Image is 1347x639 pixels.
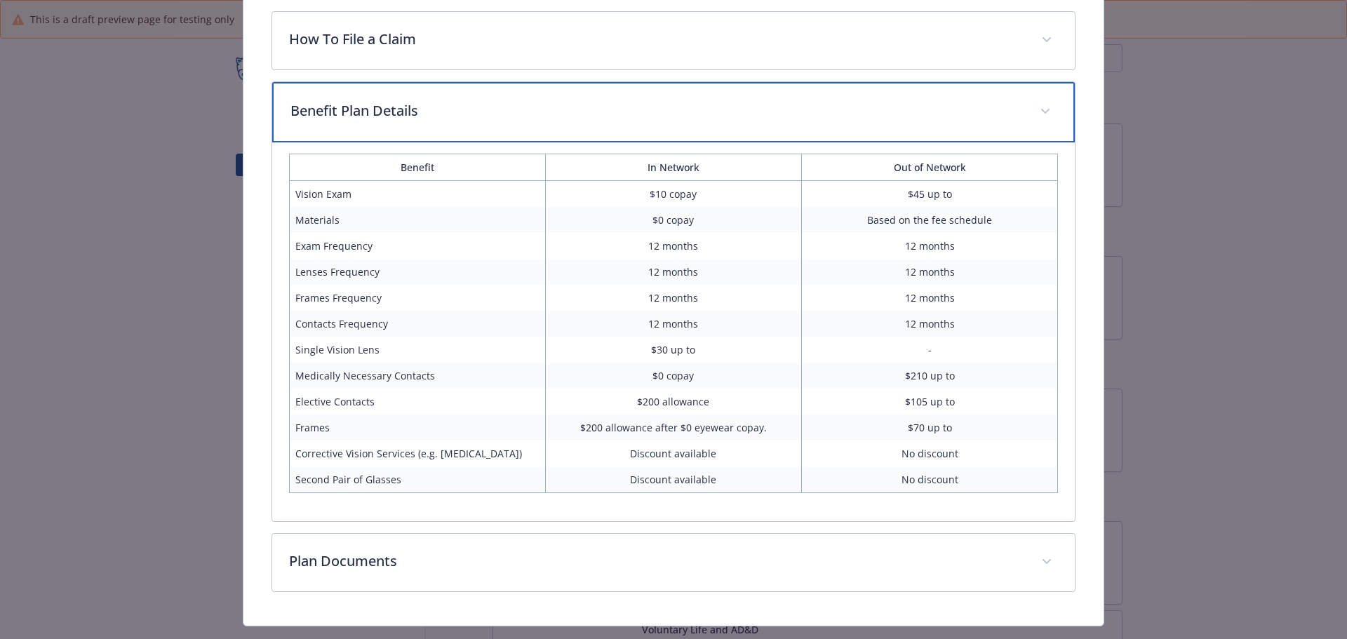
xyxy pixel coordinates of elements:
td: Frames Frequency [289,285,545,311]
td: 12 months [545,311,801,337]
td: $45 up to [802,180,1058,207]
td: 12 months [802,259,1058,285]
td: $70 up to [802,415,1058,440]
td: Contacts Frequency [289,311,545,337]
th: Out of Network [802,154,1058,180]
td: $30 up to [545,337,801,363]
td: Elective Contacts [289,389,545,415]
th: Benefit [289,154,545,180]
p: How To File a Claim [289,29,1025,50]
td: Corrective Vision Services (e.g. [MEDICAL_DATA]) [289,440,545,466]
td: Single Vision Lens [289,337,545,363]
td: No discount [802,440,1058,466]
p: Benefit Plan Details [290,100,1024,121]
td: Frames [289,415,545,440]
td: $200 allowance after $0 eyewear copay. [545,415,801,440]
td: Materials [289,207,545,233]
td: $0 copay [545,363,801,389]
td: Discount available [545,466,801,493]
div: Plan Documents [272,534,1075,591]
div: Benefit Plan Details [272,142,1075,521]
td: Exam Frequency [289,233,545,259]
td: 12 months [802,233,1058,259]
td: Vision Exam [289,180,545,207]
td: 12 months [545,233,801,259]
td: $10 copay [545,180,801,207]
td: 12 months [545,285,801,311]
td: $200 allowance [545,389,801,415]
td: No discount [802,466,1058,493]
td: 12 months [802,311,1058,337]
td: Discount available [545,440,801,466]
td: Lenses Frequency [289,259,545,285]
div: Benefit Plan Details [272,82,1075,142]
td: $105 up to [802,389,1058,415]
td: Medically Necessary Contacts [289,363,545,389]
p: Plan Documents [289,551,1025,572]
td: 12 months [545,259,801,285]
td: $210 up to [802,363,1058,389]
td: Second Pair of Glasses [289,466,545,493]
th: In Network [545,154,801,180]
td: 12 months [802,285,1058,311]
td: $0 copay [545,207,801,233]
div: How To File a Claim [272,12,1075,69]
td: Based on the fee schedule [802,207,1058,233]
td: - [802,337,1058,363]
